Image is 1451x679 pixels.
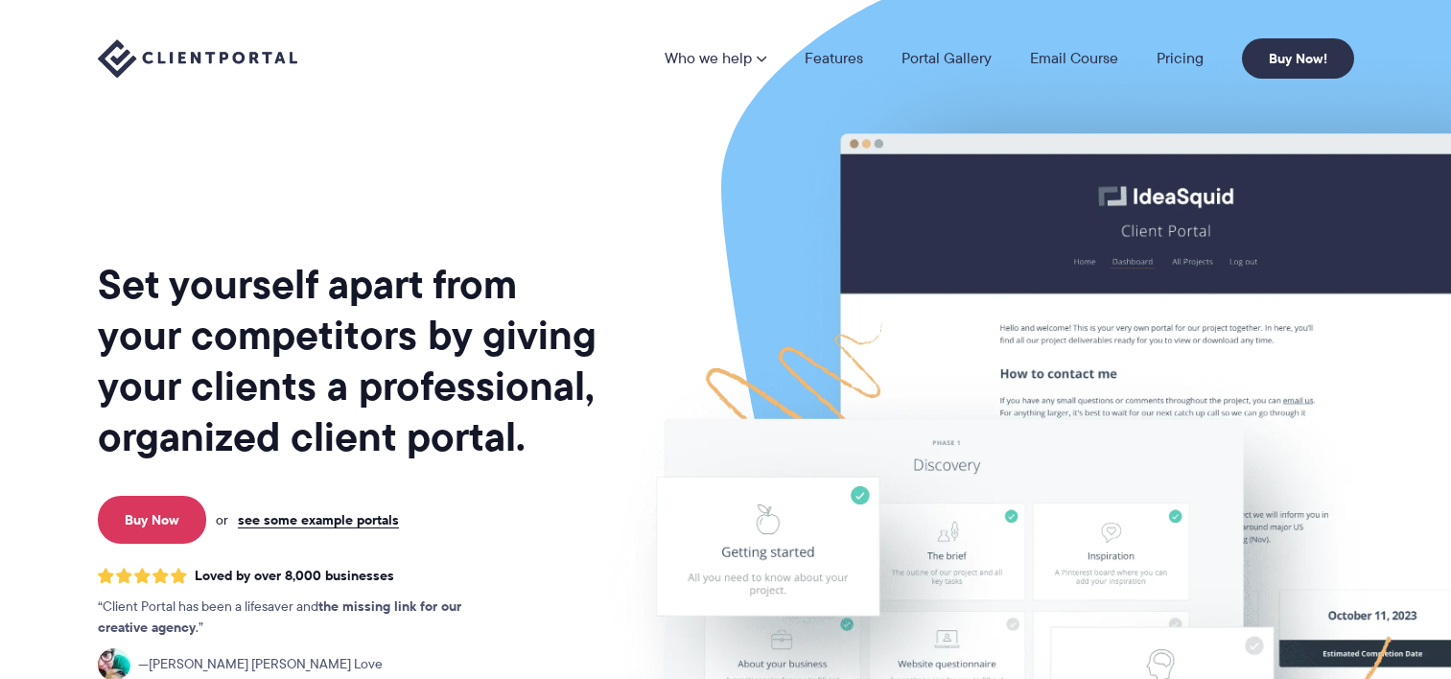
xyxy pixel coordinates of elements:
a: Pricing [1157,51,1204,66]
a: Who we help [665,51,766,66]
a: see some example portals [238,511,399,528]
span: [PERSON_NAME] [PERSON_NAME] Love [138,654,383,675]
h1: Set yourself apart from your competitors by giving your clients a professional, organized client ... [98,259,600,462]
p: Client Portal has been a lifesaver and . [98,597,501,639]
a: Portal Gallery [901,51,992,66]
a: Buy Now [98,496,206,544]
a: Buy Now! [1242,38,1354,79]
a: Email Course [1030,51,1118,66]
a: Features [805,51,863,66]
strong: the missing link for our creative agency [98,596,461,638]
span: or [216,511,228,528]
span: Loved by over 8,000 businesses [195,568,394,584]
